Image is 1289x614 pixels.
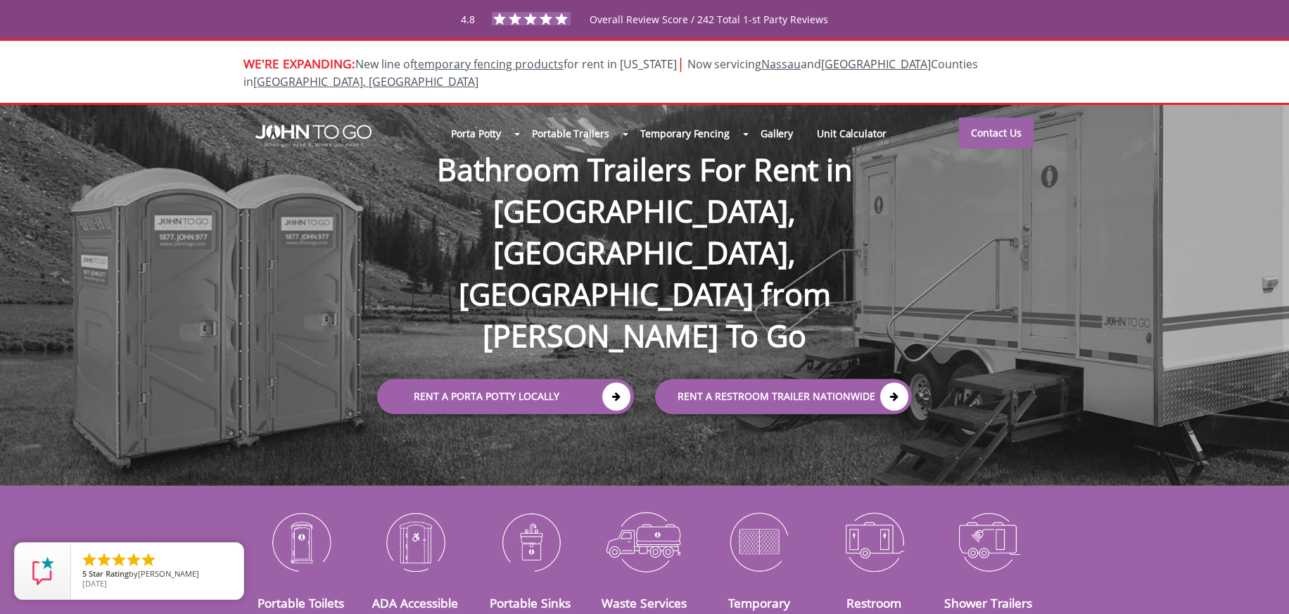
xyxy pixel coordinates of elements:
[749,118,805,149] a: Gallery
[82,568,87,579] span: 5
[89,568,129,579] span: Star Rating
[805,118,899,149] a: Unit Calculator
[414,56,564,72] a: temporary fencing products
[602,594,687,611] a: Waste Services
[243,55,355,72] span: WE'RE EXPANDING:
[941,505,1035,578] img: Shower-Trailers-icon_N.png
[253,74,478,89] a: [GEOGRAPHIC_DATA], [GEOGRAPHIC_DATA]
[483,505,577,578] img: Portable-Sinks-icon_N.png
[29,557,57,585] img: Review Rating
[255,125,372,147] img: JOHN to go
[590,13,828,54] span: Overall Review Score / 242 Total 1-st Party Reviews
[82,578,107,589] span: [DATE]
[369,505,462,578] img: ADA-Accessible-Units-icon_N.png
[761,56,801,72] a: Nassau
[96,551,113,568] li: 
[377,379,634,414] a: Rent a Porta Potty Locally
[598,505,692,578] img: Waste-Services-icon_N.png
[110,551,127,568] li: 
[959,118,1034,149] a: Contact Us
[125,551,142,568] li: 
[243,56,978,89] span: New line of for rent in [US_STATE]
[254,505,348,578] img: Portable-Toilets-icon_N.png
[81,551,98,568] li: 
[243,56,978,89] span: Now servicing and Counties in
[944,594,1032,611] a: Shower Trailers
[138,568,199,579] span: [PERSON_NAME]
[520,118,621,149] a: Portable Trailers
[140,551,157,568] li: 
[439,118,513,149] a: Porta Potty
[1233,558,1289,614] button: Live Chat
[258,594,344,611] a: Portable Toilets
[677,54,685,73] span: |
[821,56,931,72] a: [GEOGRAPHIC_DATA]
[827,505,920,578] img: Restroom-Trailers-icon_N.png
[82,570,232,579] span: by
[712,505,806,578] img: Temporary-Fencing-cion_N.png
[363,104,926,357] h1: Bathroom Trailers For Rent in [GEOGRAPHIC_DATA], [GEOGRAPHIC_DATA], [GEOGRAPHIC_DATA] from [PERSO...
[628,118,742,149] a: Temporary Fencing
[490,594,571,611] a: Portable Sinks
[461,13,475,26] span: 4.8
[655,379,912,414] a: rent a RESTROOM TRAILER Nationwide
